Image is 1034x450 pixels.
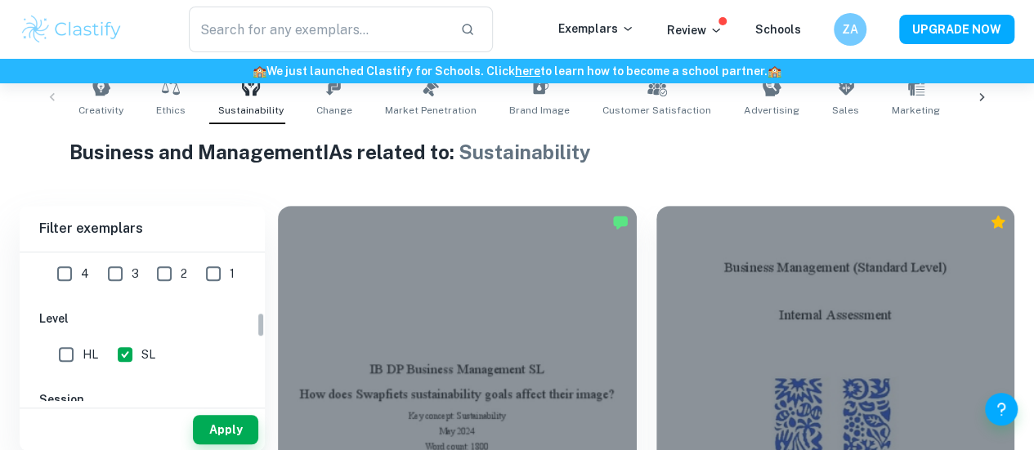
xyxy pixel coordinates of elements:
span: Sales [832,103,859,118]
span: 3 [132,265,139,283]
h6: Level [39,310,245,327]
span: 🏫 [253,65,266,78]
span: Advertising [744,103,799,118]
span: Creativity [78,103,123,118]
span: 2 [181,265,187,283]
button: ZA [834,13,866,46]
span: Market Penetration [385,103,477,118]
button: Apply [193,415,258,444]
button: UPGRADE NOW [899,15,1014,44]
a: here [515,65,540,78]
p: Review [667,21,723,39]
span: 4 [81,265,89,283]
img: Marked [612,214,629,230]
img: Clastify logo [20,13,123,46]
span: 🏫 [768,65,781,78]
input: Search for any exemplars... [189,7,447,52]
span: Customer Satisfaction [602,103,711,118]
span: Change [316,103,352,118]
span: 1 [230,265,235,283]
h6: ZA [841,20,860,38]
a: Schools [755,23,801,36]
span: SL [141,345,155,363]
span: Sustainability [218,103,284,118]
h6: Filter exemplars [20,206,265,252]
span: Marketing [892,103,940,118]
h6: We just launched Clastify for Schools. Click to learn how to become a school partner. [3,62,1031,80]
span: Sustainability [459,140,591,163]
h6: Session [39,390,245,408]
span: Ethics [156,103,186,118]
h1: Business and Management IAs related to: [69,137,965,167]
span: HL [83,345,98,363]
div: Premium [990,214,1006,230]
button: Help and Feedback [985,393,1018,425]
span: Brand Image [509,103,570,118]
p: Exemplars [558,20,634,38]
